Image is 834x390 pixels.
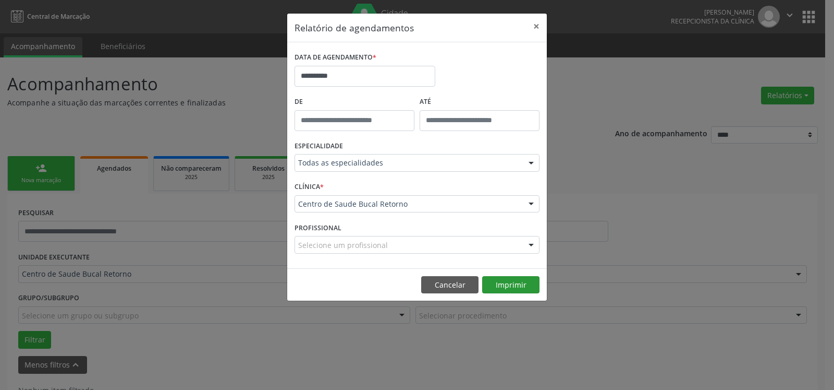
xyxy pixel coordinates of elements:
button: Close [526,14,547,39]
label: DATA DE AGENDAMENTO [295,50,376,66]
label: CLÍNICA [295,179,324,195]
button: Cancelar [421,276,479,294]
label: De [295,94,414,110]
label: PROFISSIONAL [295,220,341,236]
span: Selecione um profissional [298,240,388,251]
span: Centro de Saude Bucal Retorno [298,199,518,209]
span: Todas as especialidades [298,158,518,168]
button: Imprimir [482,276,539,294]
label: ATÉ [420,94,539,110]
label: ESPECIALIDADE [295,138,343,155]
h5: Relatório de agendamentos [295,21,414,34]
